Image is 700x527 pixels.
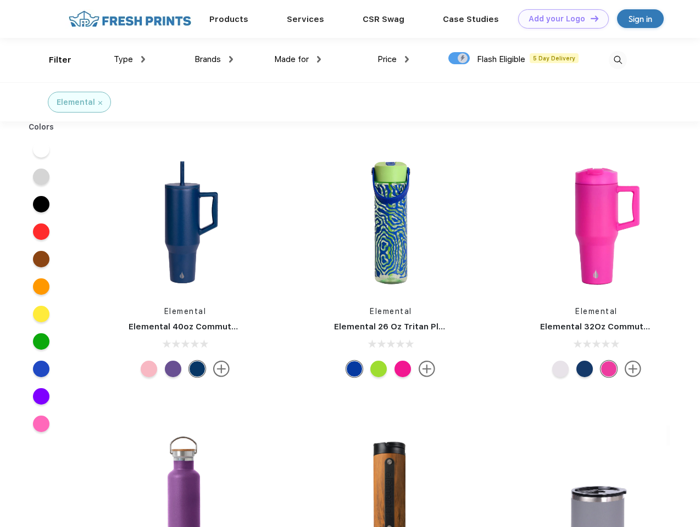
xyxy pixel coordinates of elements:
[274,54,309,64] span: Made for
[287,14,324,24] a: Services
[617,9,664,28] a: Sign in
[601,361,617,377] div: Hot Pink
[65,9,195,29] img: fo%20logo%202.webp
[529,14,585,24] div: Add your Logo
[49,54,71,66] div: Filter
[370,307,412,316] a: Elemental
[165,361,181,377] div: Purple
[189,361,205,377] div: Navy
[552,361,569,377] div: Matte White
[377,54,397,64] span: Price
[209,14,248,24] a: Products
[57,97,95,108] div: Elemental
[591,15,598,21] img: DT
[363,14,404,24] a: CSR Swag
[370,361,387,377] div: Key lime
[129,322,277,332] a: Elemental 40oz Commuter Tumbler
[575,307,618,316] a: Elemental
[317,56,321,63] img: dropdown.png
[530,53,579,63] span: 5 Day Delivery
[229,56,233,63] img: dropdown.png
[477,54,525,64] span: Flash Eligible
[405,56,409,63] img: dropdown.png
[334,322,516,332] a: Elemental 26 Oz Tritan Plastic Water Bottle
[318,149,464,295] img: func=resize&h=266
[540,322,690,332] a: Elemental 32Oz Commuter Tumbler
[629,13,652,25] div: Sign in
[395,361,411,377] div: Hot pink
[213,361,230,377] img: more.svg
[524,149,670,295] img: func=resize&h=266
[164,307,207,316] a: Elemental
[346,361,363,377] div: Aqua Waves
[419,361,435,377] img: more.svg
[112,149,258,295] img: func=resize&h=266
[114,54,133,64] span: Type
[576,361,593,377] div: Navy
[141,56,145,63] img: dropdown.png
[20,121,63,133] div: Colors
[98,101,102,105] img: filter_cancel.svg
[625,361,641,377] img: more.svg
[195,54,221,64] span: Brands
[609,51,627,69] img: desktop_search.svg
[141,361,157,377] div: Rose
